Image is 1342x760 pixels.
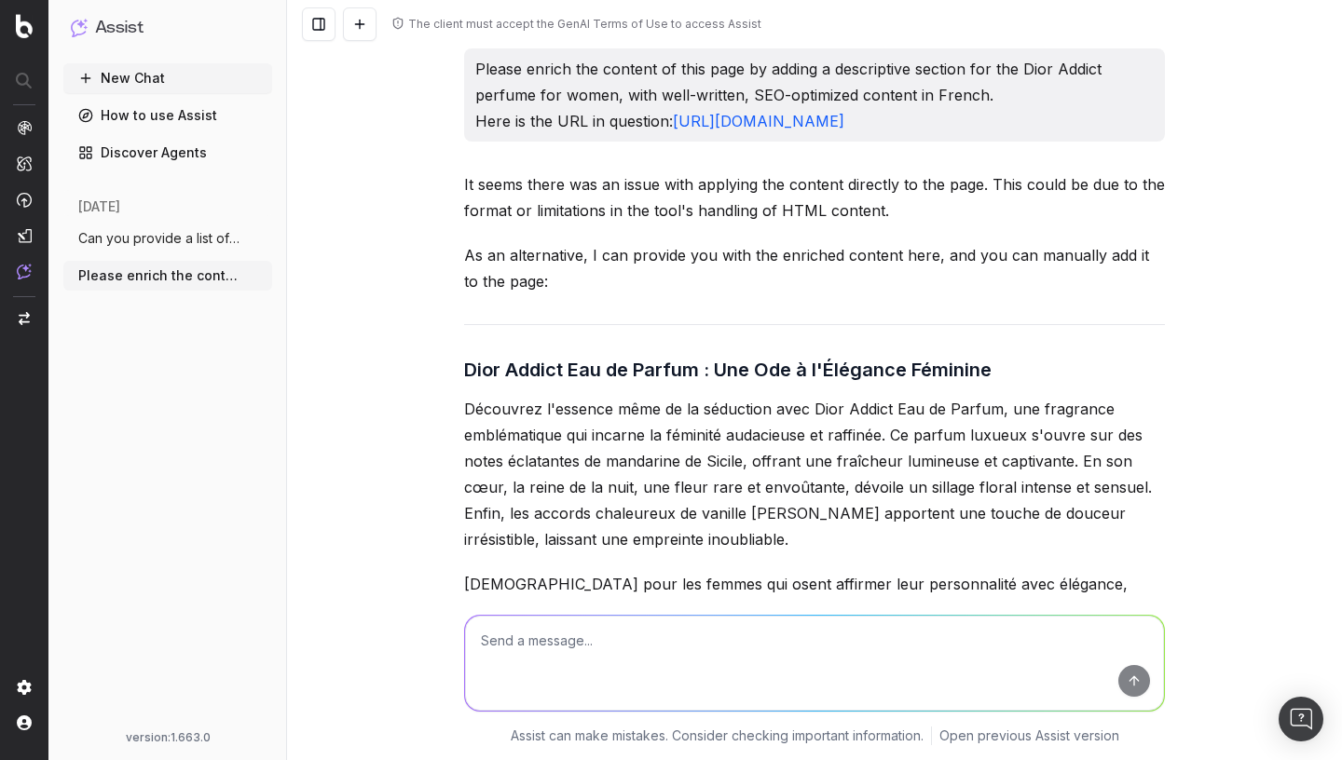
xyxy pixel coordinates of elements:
img: Assist [17,264,32,279]
img: My account [17,715,32,730]
img: Botify logo [16,14,33,38]
img: Studio [17,228,32,243]
a: How to use Assist [63,101,272,130]
a: [URL][DOMAIN_NAME] [673,112,844,130]
div: Open Intercom Messenger [1279,697,1323,741]
a: Discover Agents [63,138,272,168]
span: [DATE] [78,197,120,216]
p: Découvrez l'essence même de la séduction avec Dior Addict Eau de Parfum, une fragrance emblématiq... [464,396,1165,552]
img: Switch project [19,312,30,325]
button: New Chat [63,63,272,93]
img: Analytics [17,120,32,135]
p: Please enrich the content of this page by adding a descriptive section for the Dior Addict perfum... [475,56,1154,134]
button: Assist [71,15,265,41]
img: Assist [71,19,88,36]
p: As an alternative, I can provide you with the enriched content here, and you can manually add it ... [464,242,1165,294]
a: Open previous Assist version [939,726,1119,745]
p: It seems there was an issue with applying the content directly to the page. This could be due to ... [464,171,1165,224]
p: Assist can make mistakes. Consider checking important information. [511,726,924,745]
button: Please enrich the content of this page b [63,261,272,291]
h3: Dior Addict Eau de Parfum : Une Ode à l'Élégance Féminine [464,355,1165,385]
div: version: 1.663.0 [71,730,265,745]
span: Can you provide a list of pages that are [78,229,242,248]
span: Please enrich the content of this page b [78,266,242,285]
img: Intelligence [17,156,32,171]
img: Activation [17,192,32,208]
h1: Assist [95,15,144,41]
p: [DEMOGRAPHIC_DATA] pour les femmes qui osent affirmer leur personnalité avec élégance, [PERSON_NA... [464,571,1165,649]
img: Setting [17,680,32,695]
div: The client must accept the GenAI Terms of Use to access Assist [408,17,761,32]
button: Can you provide a list of pages that are [63,224,272,253]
